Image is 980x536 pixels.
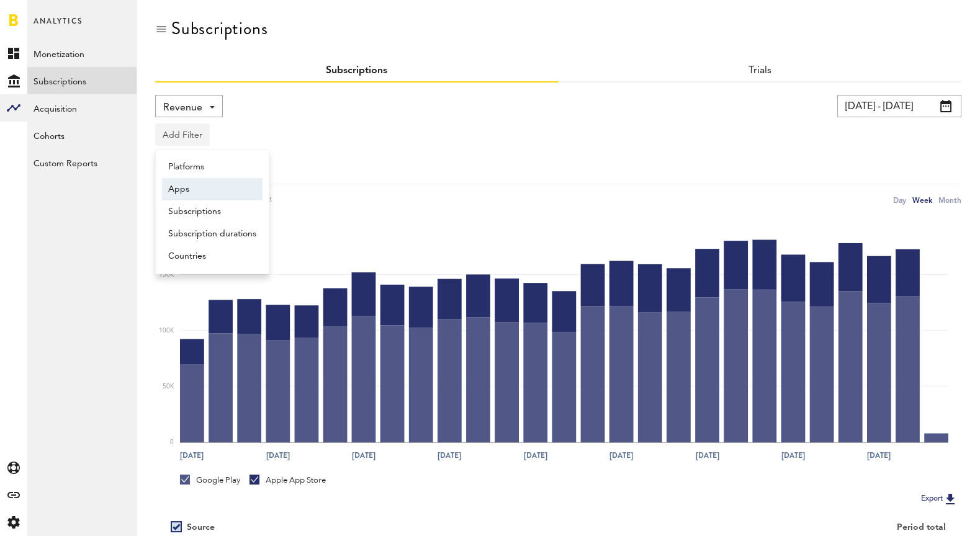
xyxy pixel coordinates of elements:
[159,328,174,334] text: 100K
[27,40,137,67] a: Monetization
[27,149,137,176] a: Custom Reports
[867,450,891,461] text: [DATE]
[162,245,263,267] li: Countries
[524,450,547,461] text: [DATE]
[162,200,263,223] li: Subscriptions
[187,522,215,533] div: Source
[170,439,174,445] text: 0
[163,383,174,390] text: 50K
[162,223,263,245] li: Subscription durations
[27,67,137,94] a: Subscriptions
[748,66,771,76] a: Trials
[943,491,958,506] img: Export
[27,94,137,122] a: Acquisition
[249,475,326,486] div: Apple App Store
[180,450,204,461] text: [DATE]
[912,194,932,207] div: Week
[27,122,137,149] a: Cohorts
[917,491,961,507] button: Export
[162,178,263,200] li: Apps
[266,450,290,461] text: [DATE]
[352,450,375,461] text: [DATE]
[695,450,719,461] text: [DATE]
[326,66,387,76] a: Subscriptions
[155,123,210,146] button: Add Filter
[781,450,805,461] text: [DATE]
[159,272,174,278] text: 150K
[34,14,83,40] span: Analytics
[171,19,267,38] div: Subscriptions
[26,9,71,20] span: Support
[162,156,263,178] li: Platforms
[893,194,906,207] div: Day
[438,450,461,461] text: [DATE]
[938,194,961,207] div: Month
[180,475,240,486] div: Google Play
[609,450,633,461] text: [DATE]
[574,522,946,533] div: Period total
[163,97,202,118] span: Revenue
